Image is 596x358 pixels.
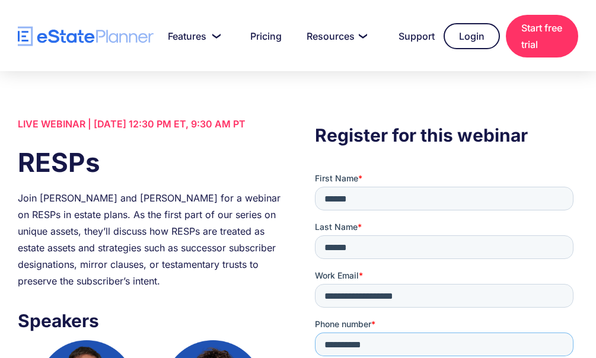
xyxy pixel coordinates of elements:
[18,307,281,334] h3: Speakers
[315,122,578,149] h3: Register for this webinar
[236,24,286,48] a: Pricing
[18,26,154,47] a: home
[444,23,500,49] a: Login
[18,144,281,181] h1: RESPs
[18,190,281,289] div: Join [PERSON_NAME] and [PERSON_NAME] for a webinar on RESPs in estate plans. As the first part of...
[506,15,578,57] a: Start free trial
[154,24,230,48] a: Features
[384,24,438,48] a: Support
[292,24,378,48] a: Resources
[18,116,281,132] div: LIVE WEBINAR | [DATE] 12:30 PM ET, 9:30 AM PT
